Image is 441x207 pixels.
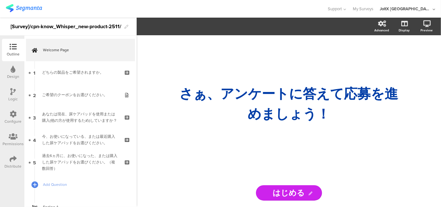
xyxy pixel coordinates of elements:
div: Configure [5,119,22,124]
a: 2 ご希望のクーポンをお選びください。 [26,84,135,106]
div: Distribute [5,163,22,169]
div: [Survey]/cpn-know_Whisper_new-product-2511/ [11,21,121,32]
div: JoltX [GEOGRAPHIC_DATA] [380,6,431,12]
div: 今、お使いになっている、または最近購入した尿ケアパッドをお選びください。 [42,133,119,146]
div: Advanced [374,28,389,33]
span: Support [328,6,342,12]
div: Display [399,28,410,33]
div: Preview [420,28,433,33]
input: Start [256,185,322,201]
span: 4 [33,136,36,143]
a: 4 今、お使いになっている、または最近購入した尿ケアパッドをお選びください。 [26,128,135,151]
span: 2 [33,91,36,98]
span: Add Question [43,181,125,188]
span: 1 [34,69,36,76]
div: Logic [9,96,18,102]
a: Welcome Page [26,39,135,61]
span: 3 [33,114,36,121]
img: segmanta logo [6,4,42,12]
div: Outline [7,51,20,57]
span: 5 [33,159,36,166]
span: Welcome Page [43,47,125,53]
div: あなたは現在、尿ケアパッドを使用または購入(他の方が使用するため)していますか？ [42,111,119,124]
strong: さぁ、ア ンケートに答えて応募を進めましょう！ [180,85,398,122]
a: 5 過去6ヵ月に、お使いになった、または購入した尿ケアパッドをお選びください。（複数回答） [26,151,135,173]
div: ご希望のクーポンをお選びください。 [42,92,119,98]
div: Design [7,74,19,79]
a: 1 どちらの製品をご希望されますか。 [26,61,135,84]
a: 3 あなたは現在、尿ケアパッドを使用または購入(他の方が使用するため)していますか？ [26,106,135,128]
div: Permissions [3,141,24,147]
div: 過去6ヵ月に、お使いになった、または購入した尿ケアパッドをお選びください。（複数回答） [42,153,119,172]
div: どちらの製品をご希望されますか。 [42,69,119,76]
